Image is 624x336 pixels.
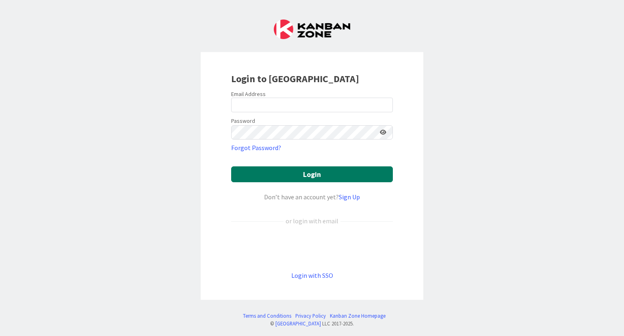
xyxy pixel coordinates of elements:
[231,166,393,182] button: Login
[339,193,360,201] a: Sign Up
[231,117,255,125] label: Password
[243,312,291,320] a: Terms and Conditions
[274,20,350,39] img: Kanban Zone
[231,90,266,98] label: Email Address
[231,72,359,85] b: Login to [GEOGRAPHIC_DATA]
[239,320,386,327] div: © LLC 2017- 2025 .
[231,143,281,153] a: Forgot Password?
[275,320,321,327] a: [GEOGRAPHIC_DATA]
[227,239,397,257] iframe: Sign in with Google Button
[231,192,393,202] div: Don’t have an account yet?
[284,216,340,226] div: or login with email
[330,312,386,320] a: Kanban Zone Homepage
[291,271,333,279] a: Login with SSO
[295,312,326,320] a: Privacy Policy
